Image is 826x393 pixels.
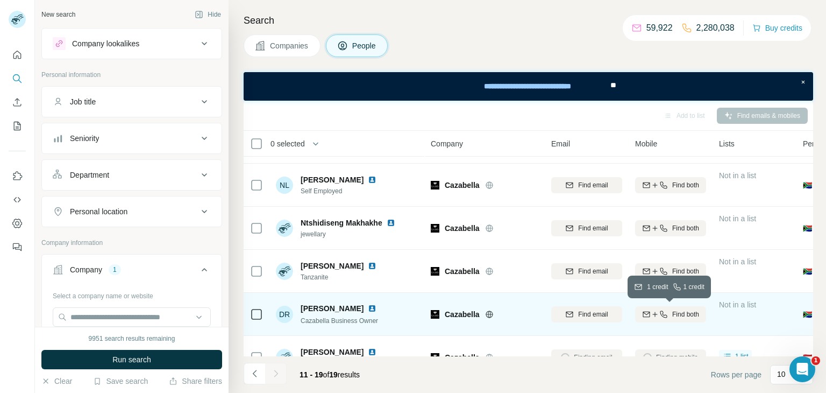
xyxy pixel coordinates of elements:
[352,40,377,51] span: People
[301,317,378,325] span: Cazabella Business Owner
[169,376,222,387] button: Share filters
[112,354,151,365] span: Run search
[9,45,26,65] button: Quick start
[445,180,480,191] span: Cazabella
[635,220,706,236] button: Find both
[696,22,735,34] p: 2,280,038
[41,376,72,387] button: Clear
[72,38,139,49] div: Company lookalikes
[9,237,26,257] button: Feedback
[244,72,813,101] iframe: Banner
[789,356,815,382] iframe: Intercom live chat
[9,116,26,136] button: My lists
[301,303,364,314] span: [PERSON_NAME]
[323,370,330,379] span: of
[53,287,211,301] div: Select a company name or website
[578,310,608,319] span: Find email
[672,266,699,276] span: Find both
[803,266,812,277] span: 🇿🇦
[368,304,376,313] img: LinkedIn logo
[41,238,222,248] p: Company information
[719,138,735,149] span: Lists
[719,171,756,180] span: Not in a list
[735,352,749,361] span: 1 list
[672,180,699,190] span: Find both
[89,334,175,343] div: 9951 search results remaining
[431,353,439,362] img: Logo of Cazabella
[70,264,102,275] div: Company
[301,272,381,282] span: Tanzanite
[431,310,439,319] img: Logo of Cazabella
[42,257,222,287] button: Company1
[270,40,309,51] span: Companies
[551,220,622,236] button: Find email
[431,138,463,149] span: Company
[445,309,480,320] span: Cazabella
[244,13,813,28] h4: Search
[41,70,222,80] p: Personal information
[42,89,222,115] button: Job title
[70,206,127,217] div: Personal location
[551,138,570,149] span: Email
[445,352,480,363] span: Cazabella
[301,229,400,239] span: jewellary
[270,138,305,149] span: 0 selected
[9,69,26,88] button: Search
[752,20,802,36] button: Buy credits
[41,10,75,19] div: New search
[70,96,96,107] div: Job title
[301,347,364,357] span: [PERSON_NAME]
[368,176,376,184] img: LinkedIn logo
[719,257,756,266] span: Not in a list
[803,223,812,234] span: 🇿🇦
[578,180,608,190] span: Find email
[551,306,622,322] button: Find email
[635,306,706,322] button: Find both
[368,348,376,356] img: LinkedIn logo
[42,31,222,57] button: Company lookalikes
[9,214,26,233] button: Dashboard
[109,265,121,275] div: 1
[431,224,439,233] img: Logo of Cazabella
[276,349,293,366] img: Avatar
[276,263,293,280] img: Avatar
[300,370,360,379] span: results
[301,186,381,196] span: Self Employed
[301,261,364,271] span: [PERSON_NAME]
[672,310,699,319] span: Find both
[9,190,26,209] button: Use Surfe API
[93,376,148,387] button: Save search
[711,369,761,380] span: Rows per page
[431,267,439,276] img: Logo of Cazabella
[301,217,382,228] span: Ntshidiseng Makhakhe
[445,266,480,277] span: Cazabella
[445,223,480,234] span: Cazabella
[368,262,376,270] img: LinkedIn logo
[42,199,222,224] button: Personal location
[387,219,395,227] img: LinkedIn logo
[244,363,265,384] button: Navigate to previous page
[276,220,293,237] img: Avatar
[811,356,820,365] span: 1
[187,6,229,23] button: Hide
[9,93,26,112] button: Enrich CSV
[635,138,657,149] span: Mobile
[777,369,786,380] p: 10
[803,352,812,363] span: 🇲🇦
[635,263,706,279] button: Find both
[276,306,293,323] div: DR
[41,350,222,369] button: Run search
[719,300,756,309] span: Not in a list
[300,370,323,379] span: 11 - 19
[329,370,338,379] span: 19
[803,180,812,191] span: 🇿🇦
[276,177,293,194] div: NL
[719,214,756,223] span: Not in a list
[551,263,622,279] button: Find email
[578,223,608,233] span: Find email
[9,166,26,186] button: Use Surfe on LinkedIn
[803,309,812,320] span: 🇿🇦
[672,223,699,233] span: Find both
